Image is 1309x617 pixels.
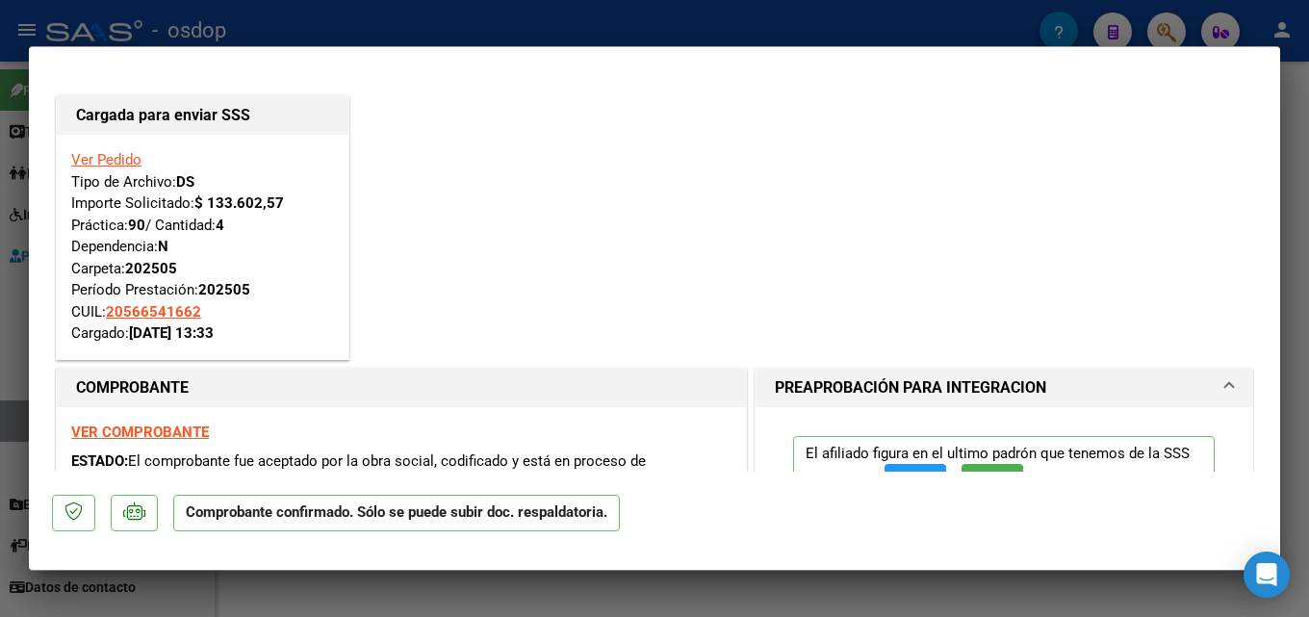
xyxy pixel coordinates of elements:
p: Comprobante confirmado. Sólo se puede subir doc. respaldatoria. [173,495,620,532]
mat-expansion-panel-header: PREAPROBACIÓN PARA INTEGRACION [756,369,1252,407]
h1: PREAPROBACIÓN PARA INTEGRACION [775,376,1046,399]
strong: COMPROBANTE [76,378,189,397]
button: FTP [885,464,946,500]
strong: $ 133.602,57 [194,194,284,212]
span: ESTADO: [71,452,128,470]
div: Tipo de Archivo: Importe Solicitado: Práctica: / Cantidad: Dependencia: Carpeta: Período Prestaci... [71,149,334,345]
strong: N [158,238,168,255]
a: Ver Pedido [71,151,141,168]
div: Open Intercom Messenger [1244,552,1290,598]
button: SSS [962,464,1023,500]
strong: 202505 [198,281,250,298]
h1: Cargada para enviar SSS [76,104,329,127]
strong: [DATE] 13:33 [129,324,214,342]
strong: 90 [128,217,145,234]
strong: DS [176,173,194,191]
a: VER COMPROBANTE [71,424,209,441]
strong: 202505 [125,260,177,277]
span: 20566541662 [106,303,201,321]
strong: 4 [216,217,224,234]
p: El afiliado figura en el ultimo padrón que tenemos de la SSS de [793,436,1215,508]
span: El comprobante fue aceptado por la obra social, codificado y está en proceso de presentación en l... [71,452,646,492]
